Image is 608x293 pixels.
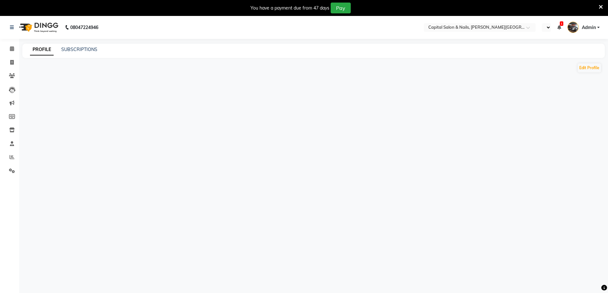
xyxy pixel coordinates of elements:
div: You have a payment due from 47 days [251,5,329,11]
img: logo [16,18,60,36]
a: 1 [557,25,561,30]
a: SUBSCRIPTIONS [61,47,97,52]
button: Pay [331,3,351,13]
button: Edit Profile [578,63,601,72]
img: Admin [567,22,579,33]
a: PROFILE [30,44,54,55]
b: 08047224946 [70,18,98,36]
span: Admin [582,24,596,31]
span: 1 [560,21,563,26]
